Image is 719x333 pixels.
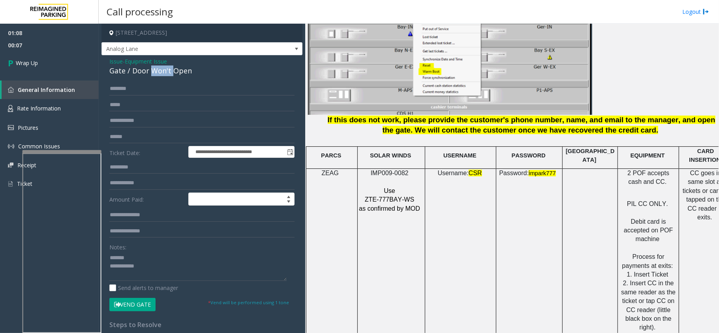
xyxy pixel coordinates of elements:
span: 2. Insert CC in the same reader as the ticket or tap CC on CC reader (little black box on the rig... [621,280,676,331]
span: EQUIPMENT [631,152,665,159]
span: SOLAR WINDS [370,152,411,159]
img: 'icon' [8,105,13,112]
span: Debit card is accepted on POF machine [624,218,673,243]
span: Use [384,187,395,194]
img: logout [703,7,709,16]
a: Logout [682,7,709,16]
span: General Information [18,86,75,94]
span: PASSWORD [512,152,546,159]
span: USERNAME [443,152,477,159]
h4: [STREET_ADDRESS] [101,24,302,42]
span: Decrease value [283,199,294,206]
span: Common Issues [18,142,60,150]
span: If this does not work, please provide the customer's phone number, name, and email to the manager... [328,116,715,135]
span: IMP009-0082 [371,170,409,176]
span: Rate Information [17,105,61,112]
label: Send alerts to manager [109,284,178,292]
img: 'icon' [8,125,14,130]
span: mpark777 [530,170,556,176]
a: General Information [2,80,99,99]
span: Increase value [283,193,294,199]
span: - [123,58,167,65]
h3: Call processing [103,2,177,21]
span: CSR [469,170,482,176]
label: Amount Paid: [107,193,186,206]
h4: Steps to Resolve [109,321,295,329]
img: 'icon' [8,163,13,168]
button: Vend Gate [109,298,156,311]
span: Toggle popup [285,146,294,157]
span: Equipment Issue [125,57,167,65]
span: i [529,170,530,176]
span: Username: [438,170,469,176]
img: 'icon' [8,143,14,150]
span: PARCS [321,152,341,159]
span: ZEAG [321,170,339,176]
span: PIL CC ONLY. [627,200,668,207]
span: 2 POF accepts cash and CC. [627,170,669,185]
span: as confirmed by MOD [359,205,420,212]
label: Notes: [109,240,126,251]
label: Ticket Date: [107,146,186,158]
span: Password: [499,170,529,176]
span: ZTE-777BAY-WS [365,196,414,203]
div: Gate / Door Won't Open [109,65,295,76]
small: Vend will be performed using 1 tone [208,299,289,305]
span: Wrap Up [16,59,38,67]
span: We will contact the customer once we have recovered the credit card. [415,126,659,134]
span: Receipt [17,161,36,169]
span: Pictures [18,124,38,131]
img: 'icon' [8,180,13,187]
span: 1. Insert Ticket [627,271,668,278]
span: Process for payments at exits: [622,253,673,269]
img: 'icon' [8,87,14,93]
span: Issue [109,57,123,65]
span: Ticket [17,180,32,187]
span: [GEOGRAPHIC_DATA] [566,148,615,163]
span: Analog Lane [102,43,262,55]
